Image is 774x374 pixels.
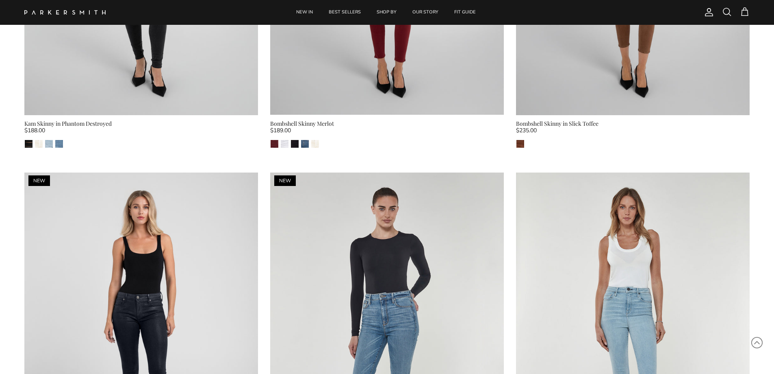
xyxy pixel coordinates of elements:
[516,119,750,148] a: Bombshell Skinny in Slick Toffee $235.00 Slick Toffee
[35,140,43,148] a: Creamsickle
[45,140,53,148] img: Malibu Destroy
[280,140,289,148] a: Eternal White
[291,140,299,148] img: Noir
[35,140,43,148] img: Creamsickle
[25,140,33,148] img: Phantom Destroyed
[516,119,750,128] div: Bombshell Skinny in Slick Toffee
[270,119,504,148] a: Bombshell Skinny Merlot $189.00 MerlotEternal WhiteNoirJaggerCreamsickle
[516,140,524,148] img: Slick Toffee
[301,140,309,148] img: Jagger
[24,10,106,15] img: Parker Smith
[516,126,537,135] span: $235.00
[311,140,319,148] img: Creamsickle
[271,140,278,148] img: Merlot
[270,119,504,128] div: Bombshell Skinny Merlot
[516,140,525,148] a: Slick Toffee
[301,140,309,148] a: Jagger
[281,140,288,148] img: Eternal White
[24,119,258,128] div: Kam Skinny in Phantom Destroyed
[45,140,53,148] a: Malibu Destroy
[55,140,63,148] img: Laguna
[24,119,258,148] a: Kam Skinny in Phantom Destroyed $188.00 Phantom DestroyedCreamsickleMalibu DestroyLaguna
[270,140,279,148] a: Merlot
[55,140,63,148] a: Laguna
[311,140,319,148] a: Creamsickle
[751,337,763,349] svg: Scroll to Top
[24,126,45,135] span: $188.00
[24,140,33,148] a: Phantom Destroyed
[270,126,291,135] span: $189.00
[701,7,714,17] a: Account
[291,140,299,148] a: Noir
